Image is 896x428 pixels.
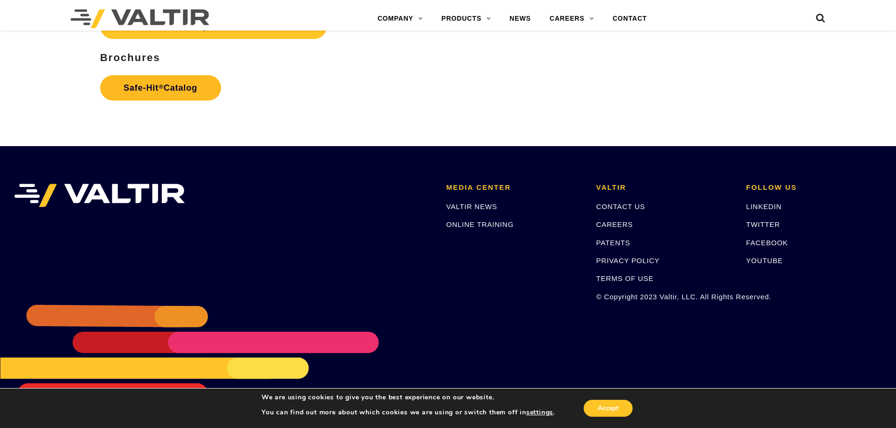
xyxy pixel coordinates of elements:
[596,184,732,192] h2: VALTIR
[71,9,209,28] img: Valtir
[262,393,555,402] p: We are using cookies to give you the best experience on our website.
[746,184,882,192] h2: FOLLOW US
[446,220,514,228] a: ONLINE TRAINING
[500,9,540,28] a: NEWS
[746,239,788,247] a: FACEBOOK
[14,184,185,207] img: VALTIR
[100,52,160,63] strong: Brochures
[584,400,633,417] button: Accept
[746,220,780,228] a: TWITTER
[596,239,631,247] a: PATENTS
[603,9,656,28] a: CONTACT
[100,75,221,101] a: Safe-Hit®Catalog
[262,408,555,417] p: You can find out more about which cookies we are using or switch them off in .
[526,408,553,417] button: settings
[596,202,645,210] a: CONTACT US
[446,202,497,210] a: VALTIR NEWS
[540,9,603,28] a: CAREERS
[746,257,783,265] a: YOUTUBE
[746,202,782,210] a: LINKEDIN
[159,83,164,90] sup: ®
[432,9,500,28] a: PRODUCTS
[446,184,582,192] h2: MEDIA CENTER
[596,257,660,265] a: PRIVACY POLICY
[596,274,654,282] a: TERMS OF USE
[596,291,732,302] p: © Copyright 2023 Valtir, LLC. All Rights Reserved.
[596,220,633,228] a: CAREERS
[368,9,432,28] a: COMPANY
